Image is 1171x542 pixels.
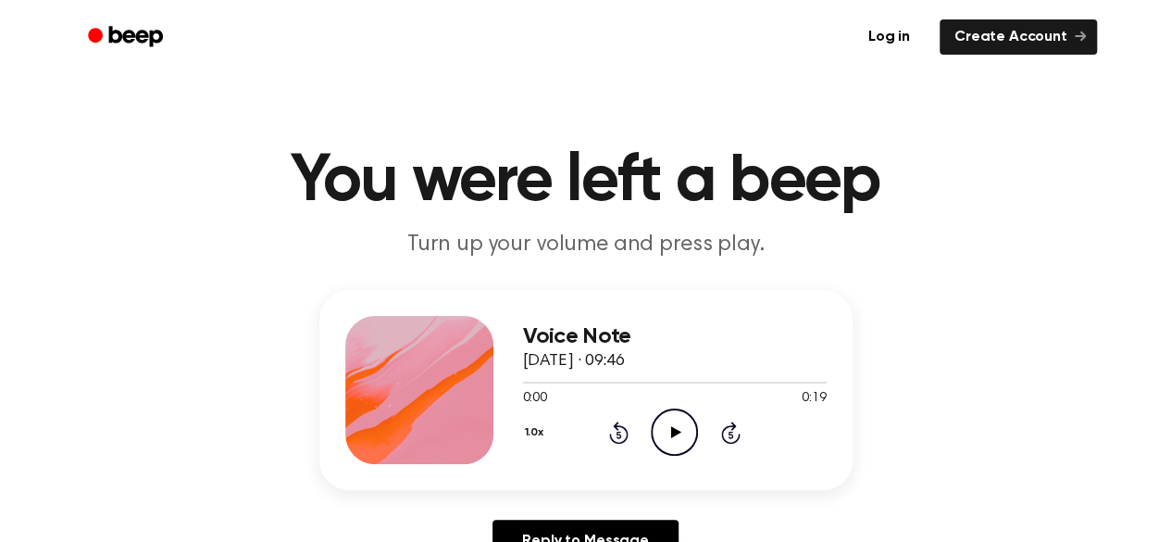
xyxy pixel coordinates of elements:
[523,353,625,370] span: [DATE] · 09:46
[523,389,547,409] span: 0:00
[523,324,827,349] h3: Voice Note
[230,230,941,260] p: Turn up your volume and press play.
[112,148,1060,215] h1: You were left a beep
[523,417,551,448] button: 1.0x
[802,389,826,409] span: 0:19
[940,19,1097,55] a: Create Account
[850,16,928,58] a: Log in
[75,19,180,56] a: Beep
